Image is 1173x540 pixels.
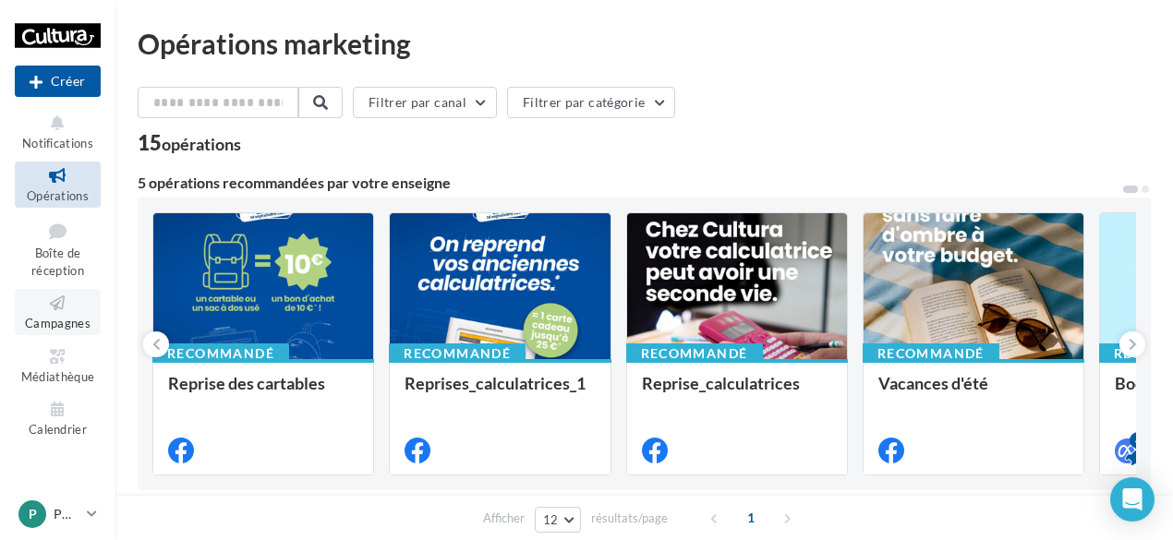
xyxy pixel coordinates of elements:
a: Campagnes [15,289,101,334]
div: Recommandé [152,343,289,364]
button: Filtrer par canal [353,87,497,118]
a: Médiathèque [15,342,101,388]
button: Notifications [15,109,101,154]
div: 4 [1130,432,1146,449]
a: Opérations [15,162,101,207]
span: Campagnes [25,316,91,330]
div: Recommandé [389,343,526,364]
div: Recommandé [863,343,999,364]
div: 5 opérations recommandées par votre enseigne [138,175,1121,190]
button: Créer [15,66,101,97]
div: Recommandé [626,343,763,364]
div: Reprise des cartables [168,374,358,411]
p: PUBLIER [54,505,79,523]
span: Opérations [27,188,89,203]
a: Boîte de réception [15,215,101,282]
span: Boîte de réception [31,246,84,278]
span: Notifications [22,136,93,150]
span: Médiathèque [21,369,95,384]
div: Reprise_calculatrices [642,374,832,411]
button: Filtrer par catégorie [507,87,675,118]
span: Afficher [483,510,525,527]
span: 1 [736,503,766,533]
div: Opérations marketing [138,30,1151,57]
div: Nouvelle campagne [15,66,101,97]
div: Reprises_calculatrices_1 [405,374,595,411]
a: Calendrier [15,395,101,440]
div: Open Intercom Messenger [1110,477,1155,522]
span: 12 [543,512,559,527]
div: opérations [162,136,241,152]
div: 15 [138,133,241,153]
a: P PUBLIER [15,497,101,532]
div: Vacances d'été [878,374,1069,411]
span: P [29,505,37,523]
span: résultats/page [591,510,668,527]
span: Calendrier [29,422,87,437]
button: 12 [535,507,582,533]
